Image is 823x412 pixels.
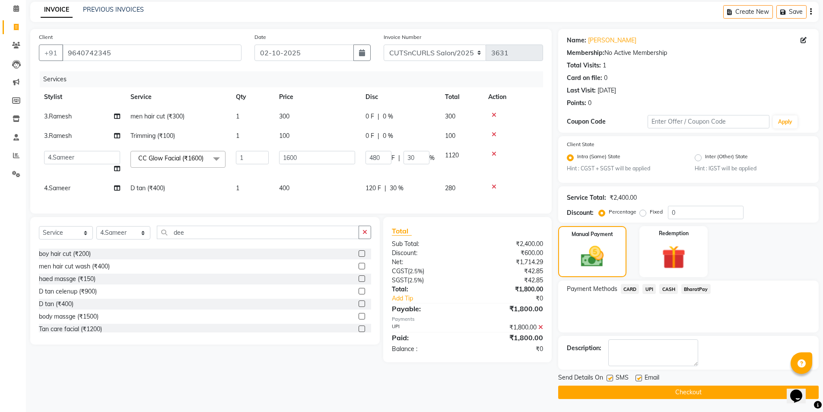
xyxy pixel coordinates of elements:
[567,117,648,126] div: Coupon Code
[385,303,467,314] div: Payable:
[39,312,99,321] div: body massge (₹1500)
[236,184,239,192] span: 1
[410,268,423,275] span: 2.5%
[567,99,586,108] div: Points:
[39,275,95,284] div: haed massge (₹150)
[39,249,91,259] div: boy hair cut (₹200)
[567,284,617,294] span: Payment Methods
[391,153,395,163] span: F
[39,262,110,271] div: men hair cut wash (₹400)
[577,153,620,163] label: Intra (Same) State
[385,276,467,285] div: ( )
[236,132,239,140] span: 1
[558,386,819,399] button: Checkout
[597,86,616,95] div: [DATE]
[567,36,586,45] div: Name:
[621,284,639,294] span: CARD
[603,61,606,70] div: 1
[567,141,594,148] label: Client State
[385,240,467,249] div: Sub Total:
[467,332,550,343] div: ₹1,800.00
[574,243,611,270] img: _cash.svg
[429,153,435,163] span: %
[445,112,455,120] span: 300
[44,112,72,120] span: 3.Ramesh
[567,344,601,353] div: Description:
[567,208,594,217] div: Discount:
[254,33,266,41] label: Date
[236,112,239,120] span: 1
[567,48,604,57] div: Membership:
[392,316,543,323] div: Payments
[645,373,659,384] span: Email
[567,61,601,70] div: Total Visits:
[385,345,467,354] div: Balance :
[467,303,550,314] div: ₹1,800.00
[604,73,607,83] div: 0
[39,325,102,334] div: Tan care facial (₹1200)
[681,284,711,294] span: BharatPay
[138,154,203,162] span: CC Glow Facial (₹1600)
[44,132,72,140] span: 3.Ramesh
[378,112,379,121] span: |
[385,323,467,332] div: UPI
[39,300,73,309] div: D tan (₹400)
[648,115,769,128] input: Enter Offer / Coupon Code
[392,267,408,275] span: CGST
[130,184,165,192] span: D tan (₹400)
[567,73,602,83] div: Card on file:
[567,48,810,57] div: No Active Membership
[467,323,550,332] div: ₹1,800.00
[705,153,748,163] label: Inter (Other) State
[409,277,422,284] span: 2.5%
[695,165,810,172] small: Hint : IGST will be applied
[279,184,289,192] span: 400
[440,87,483,107] th: Total
[385,249,467,258] div: Discount:
[41,2,73,18] a: INVOICE
[39,287,97,296] div: D tan celenup (₹900)
[378,131,379,141] span: |
[231,87,274,107] th: Qty
[125,87,231,107] th: Service
[274,87,360,107] th: Price
[588,36,636,45] a: [PERSON_NAME]
[467,285,550,294] div: ₹1,800.00
[445,184,455,192] span: 280
[655,243,693,272] img: _gift.svg
[44,184,70,192] span: 4.Sameer
[398,153,400,163] span: |
[659,230,689,237] label: Redemption
[392,276,407,284] span: SGST
[385,332,467,343] div: Paid:
[360,87,440,107] th: Disc
[279,132,289,140] span: 100
[467,345,550,354] div: ₹0
[62,45,241,61] input: Search by Name/Mobile/Email/Code
[385,267,467,276] div: ( )
[39,33,53,41] label: Client
[383,112,393,121] span: 0 %
[483,87,543,107] th: Action
[773,115,798,128] button: Apply
[467,249,550,258] div: ₹600.00
[390,184,404,193] span: 30 %
[467,276,550,285] div: ₹42.85
[39,45,63,61] button: +91
[467,240,550,249] div: ₹2,400.00
[642,284,656,294] span: UPI
[279,112,289,120] span: 300
[445,151,459,159] span: 1120
[203,154,207,162] a: x
[467,267,550,276] div: ₹42.85
[445,132,455,140] span: 100
[787,377,814,403] iframe: chat widget
[39,87,125,107] th: Stylist
[588,99,591,108] div: 0
[385,258,467,267] div: Net:
[130,132,175,140] span: Trimming (₹100)
[558,373,603,384] span: Send Details On
[130,112,184,120] span: men hair cut (₹300)
[392,227,412,236] span: Total
[659,284,678,294] span: CASH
